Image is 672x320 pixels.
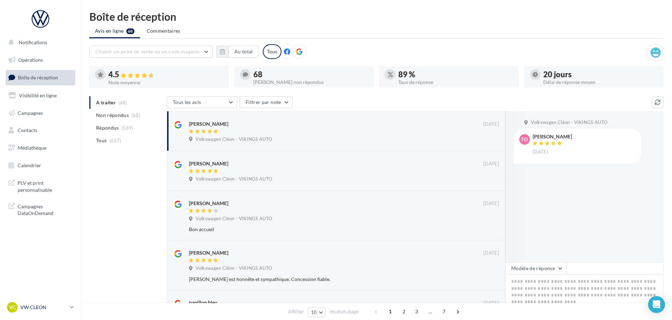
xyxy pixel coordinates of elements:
span: [DATE] [483,300,499,306]
button: Notifications [4,35,74,50]
div: [PERSON_NAME] est honnête et sympathique. Concession fiable. [189,276,453,283]
span: [DATE] [533,149,548,155]
span: [DATE] [483,161,499,167]
div: [PERSON_NAME] [533,134,572,139]
p: VW CLEON [20,304,67,311]
span: Campagnes DataOnDemand [18,202,72,217]
span: [DATE] [483,250,499,256]
span: Campagnes [18,110,43,116]
button: Au total [228,46,259,58]
div: Note moyenne [108,80,223,85]
div: [PERSON_NAME] [189,200,228,207]
span: Notifications [19,39,47,45]
span: Calendrier [18,162,41,168]
span: PLV et print personnalisable [18,178,72,193]
span: Opérations [18,57,43,63]
span: Médiathèque [18,145,46,151]
span: Visibilité en ligne [19,92,57,98]
span: Afficher [288,308,304,315]
div: Délai de réponse moyen [543,80,658,85]
div: Boîte de réception [89,11,664,22]
div: [PERSON_NAME] [189,160,228,167]
a: Boîte de réception [4,70,77,85]
span: Répondus [96,124,119,131]
div: Tous [263,44,281,59]
button: Filtrer par note [240,96,293,108]
span: Boîte de réception [18,74,58,80]
a: Campagnes DataOnDemand [4,199,77,220]
div: Bon accueil [189,226,453,233]
span: (68) [132,112,140,118]
button: Au total [216,46,259,58]
button: Modèle de réponse [505,262,566,274]
button: Tous les avis [167,96,237,108]
a: Contacts [4,123,77,138]
a: Visibilité en ligne [4,88,77,103]
button: Choisir un point de vente ou un code magasin [89,46,213,58]
span: [DATE] [483,201,499,207]
span: Choisir un point de vente ou un code magasin [95,48,199,54]
span: Volkswagen Cléon - VIKINGS AUTO [196,136,272,143]
span: 10 [311,309,317,315]
span: 1 [385,306,396,317]
span: 2 [398,306,410,317]
span: résultats/page [329,308,359,315]
a: Calendrier [4,158,77,173]
span: Tous [96,137,107,144]
div: Open Intercom Messenger [648,296,665,313]
span: Volkswagen Cléon - VIKINGS AUTO [196,176,272,182]
button: 10 [308,307,326,317]
span: Volkswagen Cléon - VIKINGS AUTO [196,216,272,222]
a: Médiathèque [4,141,77,155]
span: (569) [121,125,133,131]
div: 89 % [398,71,513,78]
span: Tous les avis [173,99,201,105]
a: PLV et print personnalisable [4,175,77,196]
div: 4.5 [108,71,223,79]
div: 68 [253,71,368,78]
div: [PERSON_NAME] [189,120,228,128]
span: ... [425,306,436,317]
span: (637) [109,138,121,143]
a: Opérations [4,53,77,67]
span: Contacts [18,127,37,133]
div: [PERSON_NAME] non répondus [253,80,368,85]
span: Volkswagen Cléon - VIKINGS AUTO [531,119,607,126]
span: Fd [521,136,528,143]
div: papillon bleu [189,299,217,306]
span: Non répondus [96,112,129,119]
a: VC VW CLEON [6,301,75,314]
span: VC [9,304,16,311]
span: 7 [438,306,450,317]
span: Volkswagen Cléon - VIKINGS AUTO [196,265,272,272]
span: [DATE] [483,121,499,128]
div: Taux de réponse [398,80,513,85]
div: 20 jours [543,71,658,78]
a: Campagnes [4,106,77,120]
span: 3 [411,306,422,317]
span: Commentaires [147,28,180,34]
div: [PERSON_NAME] [189,249,228,256]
